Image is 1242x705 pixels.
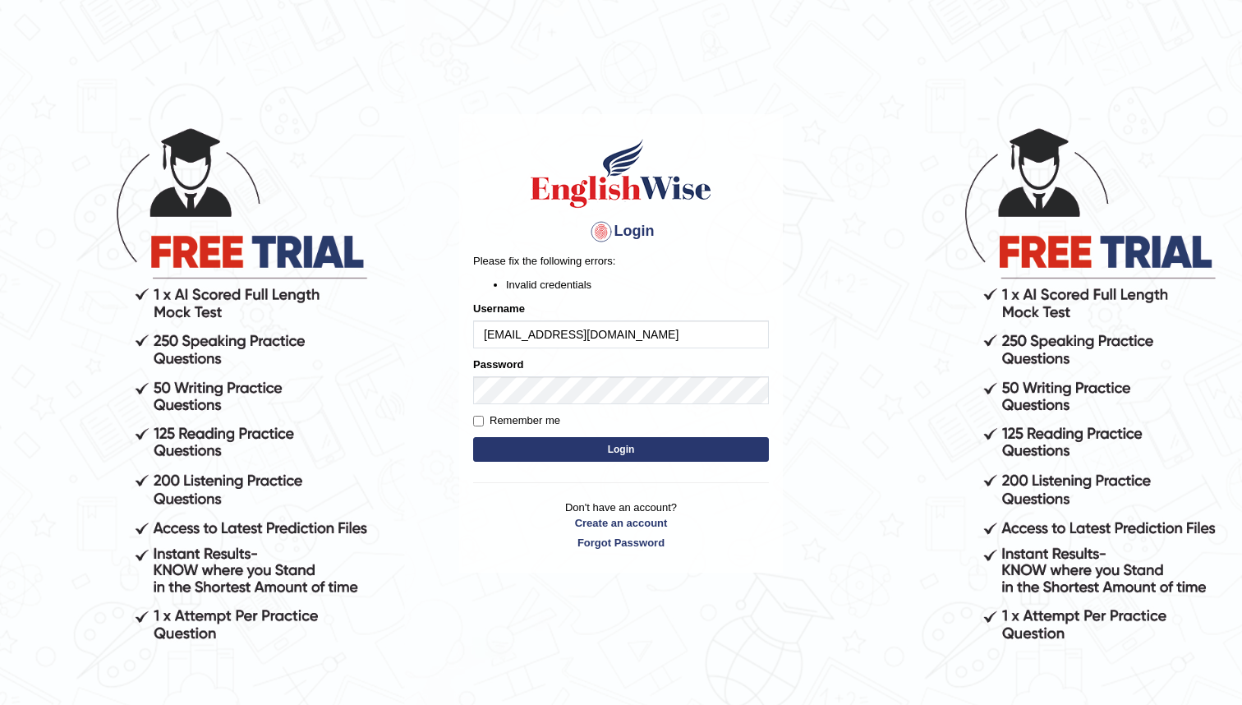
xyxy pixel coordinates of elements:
h4: Login [473,219,769,245]
input: Remember me [473,416,484,426]
label: Password [473,357,523,372]
label: Username [473,301,525,316]
p: Please fix the following errors: [473,253,769,269]
img: Logo of English Wise sign in for intelligent practice with AI [527,136,715,210]
button: Login [473,437,769,462]
a: Forgot Password [473,535,769,551]
a: Create an account [473,515,769,531]
li: Invalid credentials [506,277,769,293]
p: Don't have an account? [473,500,769,551]
label: Remember me [473,412,560,429]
